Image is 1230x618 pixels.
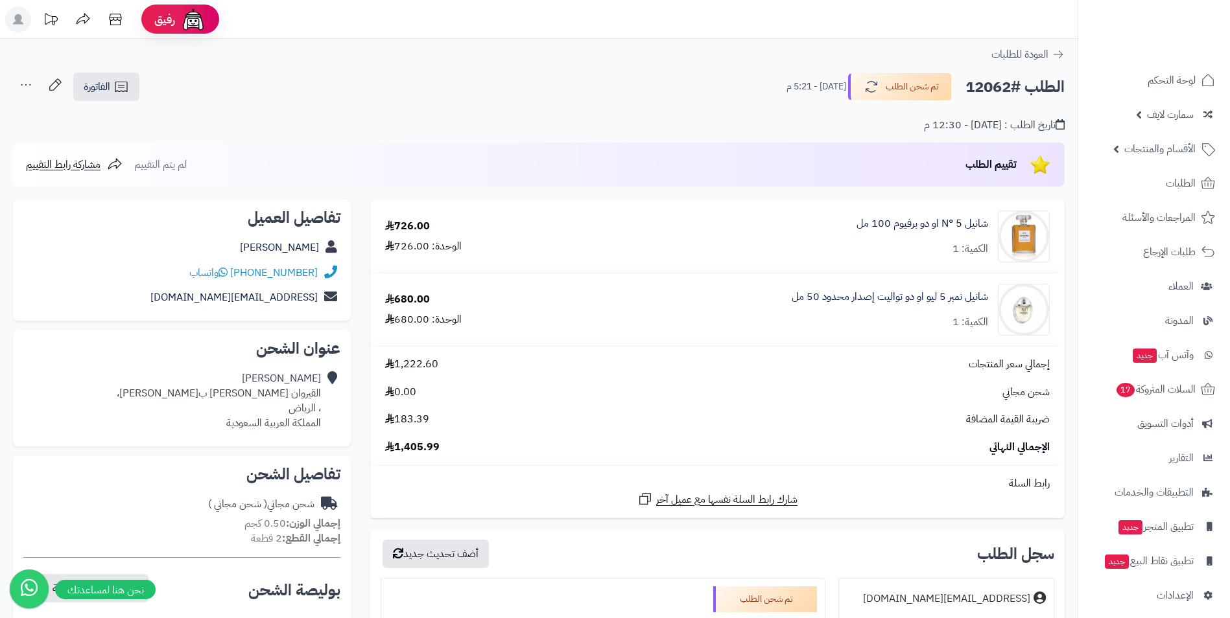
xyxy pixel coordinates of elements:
span: طلبات الإرجاع [1143,243,1196,261]
span: 1,405.99 [385,440,440,455]
span: الفاتورة [84,79,110,95]
a: [PERSON_NAME] [240,240,319,255]
span: جديد [1105,555,1129,569]
span: تطبيق نقاط البيع [1104,552,1194,570]
a: الطلبات [1086,168,1222,199]
a: تطبيق نقاط البيعجديد [1086,545,1222,577]
span: إجمالي سعر المنتجات [969,357,1050,372]
span: 1,222.60 [385,357,438,372]
span: شارك رابط السلة نفسها مع عميل آخر [656,492,798,507]
strong: إجمالي الوزن: [286,516,340,531]
img: ai-face.png [180,6,206,32]
span: 0.00 [385,385,416,400]
span: المدونة [1165,312,1194,330]
span: جديد [1133,349,1157,363]
span: الإعدادات [1157,586,1194,604]
a: [EMAIL_ADDRESS][DOMAIN_NAME] [150,290,318,305]
h2: بوليصة الشحن [248,582,340,598]
a: التطبيقات والخدمات [1086,477,1222,508]
span: وآتس آب [1131,346,1194,364]
span: شحن مجاني [1002,385,1050,400]
h2: الطلب #12062 [965,74,1065,100]
span: الإجمالي النهائي [989,440,1050,455]
span: رفيق [154,12,175,27]
a: الإعدادات [1086,580,1222,611]
div: الوحدة: 680.00 [385,312,462,327]
a: العودة للطلبات [991,47,1065,62]
span: الأقسام والمنتجات [1124,140,1196,158]
span: لوحة التحكم [1148,71,1196,89]
a: العملاء [1086,271,1222,302]
span: السلات المتروكة [1115,380,1196,398]
small: 0.50 كجم [244,516,340,531]
a: المراجعات والأسئلة [1086,202,1222,233]
img: 1726647654-dd57a62a-c99a-4194-ba75-91d7f5cb9525-1000x1000-9Iwtz2xR7D6LXh7bhRmw8aeLEe8VqUxS8kCQmqY... [999,284,1049,336]
span: مشاركة رابط التقييم [26,157,101,172]
span: التطبيقات والخدمات [1115,483,1194,501]
div: تاريخ الطلب : [DATE] - 12:30 م [924,118,1065,133]
a: شارك رابط السلة نفسها مع عميل آخر [637,491,798,507]
div: الكمية: 1 [952,242,988,257]
span: ضريبة القيمة المضافة [966,412,1050,427]
span: 183.39 [385,412,429,427]
small: 2 قطعة [251,531,340,546]
button: تم شحن الطلب [848,73,952,100]
span: المراجعات والأسئلة [1122,209,1196,227]
div: الكمية: 1 [952,315,988,330]
span: تقييم الطلب [965,157,1017,172]
a: التقارير [1086,442,1222,474]
a: واتساب [189,265,228,280]
small: [DATE] - 5:21 م [786,80,846,93]
a: لوحة التحكم [1086,65,1222,96]
h3: سجل الطلب [977,546,1054,562]
div: 726.00 [385,219,430,234]
span: سمارت لايف [1147,106,1194,124]
a: طلبات الإرجاع [1086,236,1222,268]
a: مشاركة رابط التقييم [26,157,123,172]
span: تطبيق المتجر [1117,518,1194,536]
a: تحديثات المنصة [34,6,67,36]
div: شحن مجاني [208,497,314,512]
span: لم يتم التقييم [134,157,187,172]
div: [EMAIL_ADDRESS][DOMAIN_NAME] [863,591,1030,606]
span: ( شحن مجاني ) [208,496,267,512]
div: تم شحن الطلب [713,586,817,612]
div: رابط السلة [375,476,1059,491]
button: نسخ رابط تتبع الشحنة [25,574,148,602]
span: جديد [1118,520,1142,534]
span: العملاء [1168,277,1194,295]
span: نسخ رابط تتبع الشحنة [53,580,138,596]
span: 17 [1117,383,1135,397]
a: أدوات التسويق [1086,408,1222,439]
a: شانيل نمبر 5 ليو او دو تواليت إصدار محدود 50 مل [792,290,988,304]
a: وآتس آبجديد [1086,339,1222,371]
div: [PERSON_NAME] القيروان [PERSON_NAME] ب[PERSON_NAME]، ، الرياض المملكة العربية السعودية [117,371,321,430]
img: 3145891255607-chanel-chanel-no.5-_l_-edp-200-ml-90x90.jpg [999,211,1049,262]
h2: تفاصيل الشحن [23,466,340,482]
span: التقارير [1169,449,1194,467]
a: الفاتورة [73,73,139,101]
span: أدوات التسويق [1137,415,1194,433]
button: أضف تحديث جديد [383,540,489,568]
a: شانيل N° 5 او دو برفيوم 100 مل [857,216,988,231]
a: [PHONE_NUMBER] [230,265,318,280]
span: الطلبات [1166,174,1196,192]
div: الوحدة: 726.00 [385,239,462,254]
div: 680.00 [385,292,430,307]
span: العودة للطلبات [991,47,1048,62]
a: تطبيق المتجرجديد [1086,511,1222,542]
h2: تفاصيل العميل [23,210,340,225]
a: المدونة [1086,305,1222,336]
strong: إجمالي القطع: [282,531,340,546]
h2: عنوان الشحن [23,341,340,356]
a: السلات المتروكة17 [1086,374,1222,405]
